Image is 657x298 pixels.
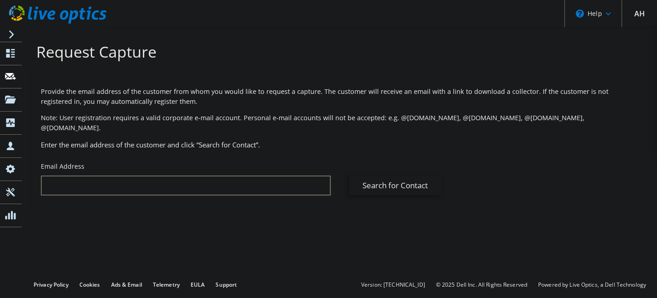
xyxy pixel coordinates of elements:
[34,281,69,288] a: Privacy Policy
[576,10,584,18] svg: \n
[216,281,237,288] a: Support
[41,140,639,150] h3: Enter the email address of the customer and click “Search for Contact”.
[41,113,639,133] p: Note: User registration requires a valid corporate e-mail account. Personal e-mail accounts will ...
[191,281,205,288] a: EULA
[111,281,142,288] a: Ads & Email
[41,162,84,171] label: Email Address
[632,6,647,21] span: AH
[436,281,527,288] li: © 2025 Dell Inc. All Rights Reserved
[349,176,441,195] a: Search for Contact
[153,281,180,288] a: Telemetry
[41,87,639,107] p: Provide the email address of the customer from whom you would like to request a capture. The cust...
[36,42,639,61] h1: Request Capture
[79,281,100,288] a: Cookies
[361,281,425,288] li: Version: [TECHNICAL_ID]
[538,281,646,288] li: Powered by Live Optics, a Dell Technology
